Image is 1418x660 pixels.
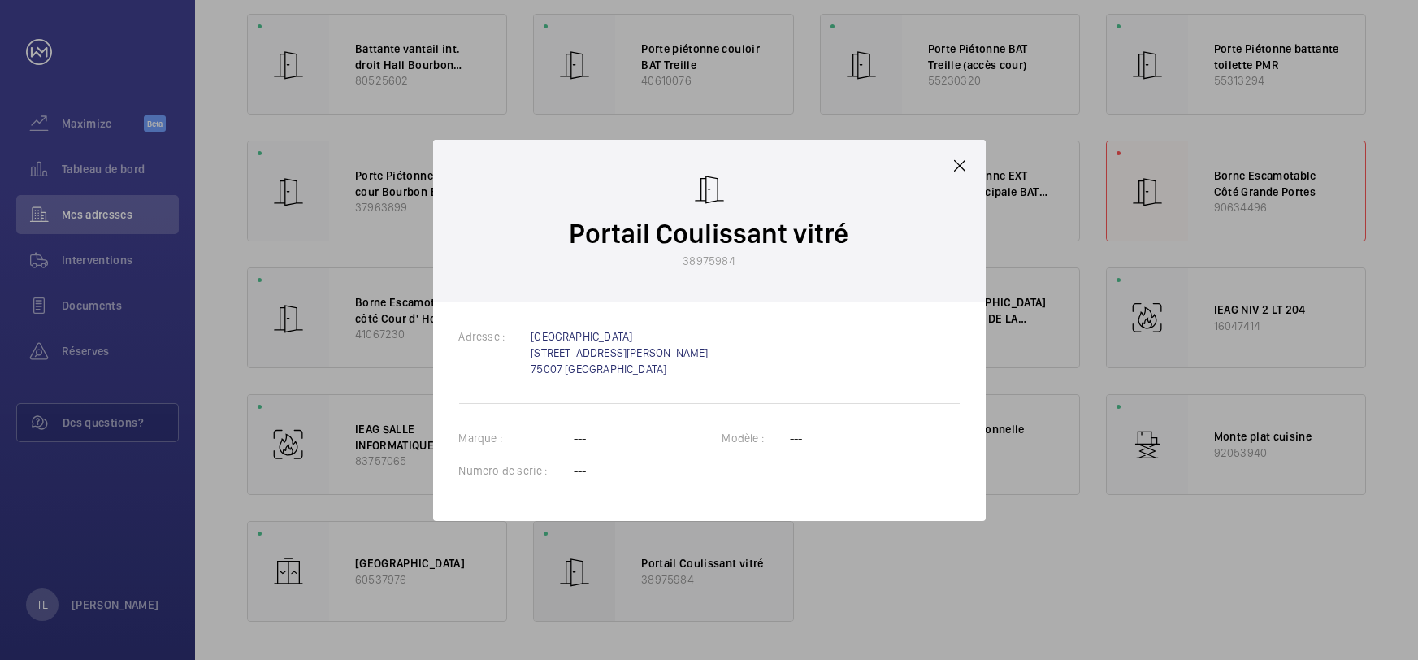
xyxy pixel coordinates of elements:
[574,430,587,446] p: ---
[459,432,528,445] label: Marque :
[570,215,849,253] p: Portail Coulissant vitré
[531,330,708,376] a: [GEOGRAPHIC_DATA] [STREET_ADDRESS][PERSON_NAME] 75007 [GEOGRAPHIC_DATA]
[683,253,735,269] p: 38975984
[459,464,574,477] label: Numero de serie :
[722,432,790,445] label: Modèle :
[790,430,803,446] p: ---
[693,172,726,205] img: automatic_door.svg
[459,330,531,343] label: Adresse :
[574,462,587,479] p: ---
